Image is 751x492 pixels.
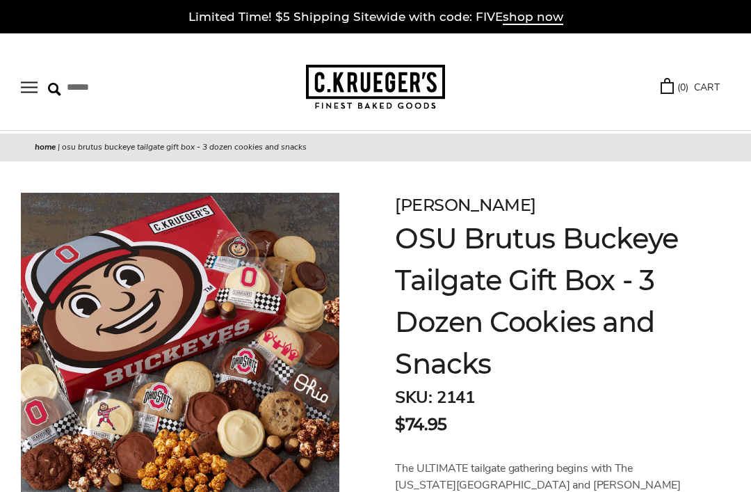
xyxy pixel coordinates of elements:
span: 2141 [437,386,474,408]
div: [PERSON_NAME] [395,193,681,218]
a: (0) CART [661,79,720,95]
img: Search [48,83,61,96]
a: Limited Time! $5 Shipping Sitewide with code: FIVEshop now [188,10,563,25]
span: | [58,141,60,152]
span: OSU Brutus Buckeye Tailgate Gift Box - 3 Dozen Cookies and Snacks [62,141,307,152]
nav: breadcrumbs [35,141,716,154]
button: Open navigation [21,81,38,93]
strong: SKU: [395,386,432,408]
input: Search [48,77,191,98]
span: shop now [503,10,563,25]
img: C.KRUEGER'S [306,65,445,110]
h1: OSU Brutus Buckeye Tailgate Gift Box - 3 Dozen Cookies and Snacks [395,218,681,385]
span: $74.95 [395,412,446,437]
a: Home [35,141,56,152]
